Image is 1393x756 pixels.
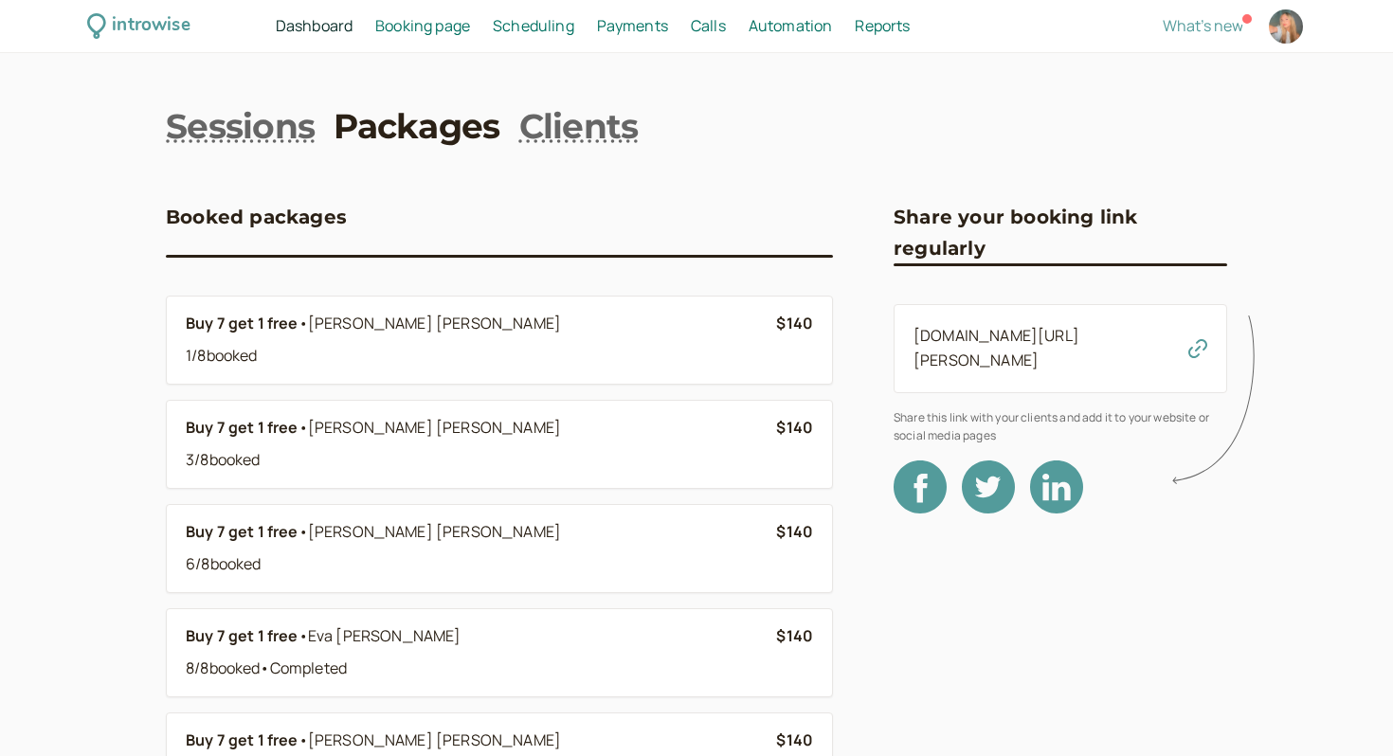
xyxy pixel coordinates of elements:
[298,625,308,646] span: •
[493,15,574,36] span: Scheduling
[597,14,668,39] a: Payments
[776,417,813,438] b: $140
[308,521,561,542] span: [PERSON_NAME] [PERSON_NAME]
[776,313,813,333] b: $140
[493,14,574,39] a: Scheduling
[186,344,776,369] div: 1 / 8 booked
[855,15,910,36] span: Reports
[1163,17,1243,34] button: What's new
[276,14,353,39] a: Dashboard
[186,552,776,577] div: 6 / 8 booked
[776,729,813,750] b: $140
[375,14,470,39] a: Booking page
[186,624,813,681] a: Buy 7 get 1 free•Eva [PERSON_NAME] 8/8booked•Completed$140
[308,417,561,438] span: [PERSON_NAME] [PERSON_NAME]
[749,15,833,36] span: Automation
[166,202,347,232] h3: Booked packages
[894,202,1227,263] h3: Share your booking link regularly
[1163,15,1243,36] span: What's new
[186,521,298,542] b: Buy 7 get 1 free
[298,729,308,750] span: •
[776,625,813,646] b: $140
[691,15,726,36] span: Calls
[375,15,470,36] span: Booking page
[112,11,190,41] div: introwise
[166,102,315,150] a: Sessions
[1298,665,1393,756] iframe: Chat Widget
[914,325,1079,370] a: [DOMAIN_NAME][URL][PERSON_NAME]
[186,313,298,333] b: Buy 7 get 1 free
[519,102,639,150] a: Clients
[186,520,813,577] a: Buy 7 get 1 free•[PERSON_NAME] [PERSON_NAME] 6/8booked$140
[186,448,776,473] div: 3 / 8 booked
[186,312,813,369] a: Buy 7 get 1 free•[PERSON_NAME] [PERSON_NAME] 1/8booked$140
[308,729,561,750] span: [PERSON_NAME] [PERSON_NAME]
[298,521,308,542] span: •
[855,14,910,39] a: Reports
[749,14,833,39] a: Automation
[597,15,668,36] span: Payments
[186,729,298,750] b: Buy 7 get 1 free
[776,521,813,542] b: $140
[298,417,308,438] span: •
[308,625,461,646] span: Eva [PERSON_NAME]
[186,625,298,646] b: Buy 7 get 1 free
[186,657,776,681] div: 8 / 8 booked Completed
[186,417,298,438] b: Buy 7 get 1 free
[691,14,726,39] a: Calls
[298,313,308,333] span: •
[1266,7,1306,46] a: Account
[308,313,561,333] span: [PERSON_NAME] [PERSON_NAME]
[87,11,190,41] a: introwise
[894,408,1227,445] span: Share this link with your clients and add it to your website or social media pages
[186,416,813,473] a: Buy 7 get 1 free•[PERSON_NAME] [PERSON_NAME] 3/8booked$140
[334,102,499,150] a: Packages
[276,15,353,36] span: Dashboard
[260,657,269,678] span: •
